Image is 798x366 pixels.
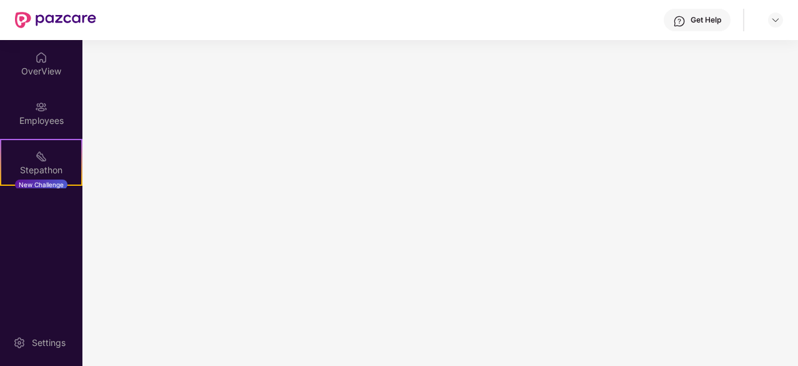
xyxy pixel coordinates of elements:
[35,51,47,64] img: svg+xml;base64,PHN2ZyBpZD0iSG9tZSIgeG1sbnM9Imh0dHA6Ly93d3cudzMub3JnLzIwMDAvc3ZnIiB3aWR0aD0iMjAiIG...
[691,15,721,25] div: Get Help
[771,15,781,25] img: svg+xml;base64,PHN2ZyBpZD0iRHJvcGRvd24tMzJ4MzIiIHhtbG5zPSJodHRwOi8vd3d3LnczLm9yZy8yMDAwL3N2ZyIgd2...
[15,12,96,28] img: New Pazcare Logo
[15,180,67,190] div: New Challenge
[35,101,47,113] img: svg+xml;base64,PHN2ZyBpZD0iRW1wbG95ZWVzIiB4bWxucz0iaHR0cDovL3d3dy53My5vcmcvMjAwMC9zdmciIHdpZHRoPS...
[13,337,26,349] img: svg+xml;base64,PHN2ZyBpZD0iU2V0dGluZy0yMHgyMCIgeG1sbnM9Imh0dHA6Ly93d3cudzMub3JnLzIwMDAvc3ZnIiB3aW...
[28,337,69,349] div: Settings
[35,150,47,163] img: svg+xml;base64,PHN2ZyB4bWxucz0iaHR0cDovL3d3dy53My5vcmcvMjAwMC9zdmciIHdpZHRoPSIyMSIgaGVpZ2h0PSIyMC...
[673,15,686,28] img: svg+xml;base64,PHN2ZyBpZD0iSGVscC0zMngzMiIgeG1sbnM9Imh0dHA6Ly93d3cudzMub3JnLzIwMDAvc3ZnIiB3aWR0aD...
[1,164,81,176] div: Stepathon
